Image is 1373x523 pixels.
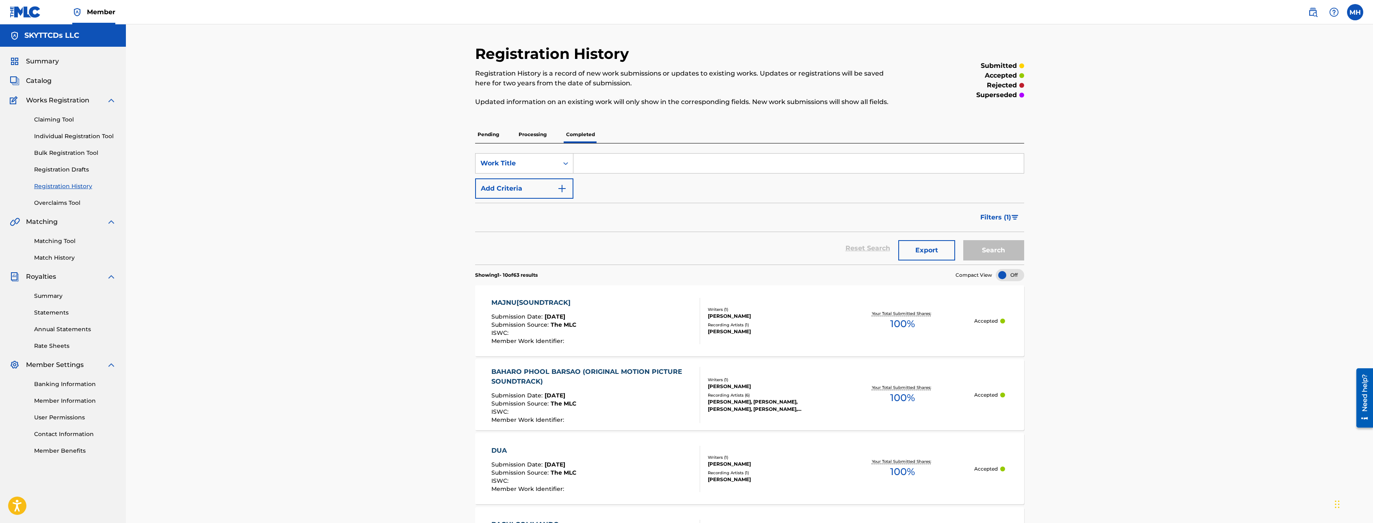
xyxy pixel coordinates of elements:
div: Recording Artists ( 1 ) [708,322,830,328]
img: Summary [10,56,19,66]
span: [DATE] [545,461,565,468]
span: Submission Date : [491,461,545,468]
img: MLC Logo [10,6,41,18]
img: filter [1012,215,1018,220]
h5: SKYTTCDs LLC [24,31,79,40]
button: Filters (1) [975,207,1024,228]
div: Drag [1335,492,1340,516]
a: Bulk Registration Tool [34,149,116,157]
span: ISWC : [491,329,510,336]
a: User Permissions [34,413,116,422]
iframe: Resource Center [1350,364,1373,432]
button: Export [898,240,955,260]
div: [PERSON_NAME] [708,312,830,320]
a: Matching Tool [34,237,116,245]
img: Matching [10,217,20,227]
img: help [1329,7,1339,17]
p: Updated information on an existing work will only show in the corresponding fields. New work subm... [475,97,898,107]
span: Member Settings [26,360,84,370]
img: 9d2ae6d4665cec9f34b9.svg [557,184,567,193]
span: ISWC : [491,477,510,484]
a: Registration History [34,182,116,191]
a: Statements [34,308,116,317]
a: Member Benefits [34,447,116,455]
a: MAJNU[SOUNDTRACK]Submission Date:[DATE]Submission Source:The MLCISWC:Member Work Identifier:Write... [475,285,1024,356]
span: [DATE] [545,313,565,320]
a: Member Information [34,397,116,405]
div: DUA [491,446,576,456]
form: Search Form [475,153,1024,265]
div: [PERSON_NAME], [PERSON_NAME], [PERSON_NAME], [PERSON_NAME], [PERSON_NAME], [PERSON_NAME], [PERSON... [708,398,830,413]
span: Works Registration [26,95,89,105]
a: Annual Statements [34,325,116,334]
div: [PERSON_NAME] [708,328,830,335]
a: Overclaims Tool [34,199,116,207]
span: 100 % [890,464,915,479]
img: Catalog [10,76,19,86]
p: Showing 1 - 10 of 63 results [475,271,538,279]
p: Your Total Submitted Shares: [872,384,933,391]
span: Member Work Identifier : [491,485,566,493]
a: BAHARO PHOOL BARSAO (ORIGINAL MOTION PICTURE SOUNDTRACK)Submission Date:[DATE]Submission Source:T... [475,359,1024,430]
div: Work Title [480,158,554,168]
p: Registration History is a record of new work submissions or updates to existing works. Updates or... [475,69,898,88]
div: [PERSON_NAME] [708,460,830,468]
span: 100 % [890,317,915,331]
span: Compact View [956,271,992,279]
div: Recording Artists ( 6 ) [708,392,830,398]
a: Summary [34,292,116,300]
button: Add Criteria [475,178,573,199]
div: Writers ( 1 ) [708,454,830,460]
div: Recording Artists ( 1 ) [708,470,830,476]
span: Member Work Identifier : [491,337,566,345]
div: Writers ( 1 ) [708,377,830,383]
img: Top Rightsholder [72,7,82,17]
img: search [1308,7,1318,17]
iframe: Chat Widget [1332,484,1373,523]
div: User Menu [1347,4,1363,20]
img: expand [106,360,116,370]
div: Writers ( 1 ) [708,306,830,312]
p: Accepted [974,465,998,473]
h2: Registration History [475,45,633,63]
div: Help [1326,4,1342,20]
span: Member [87,7,115,17]
p: Your Total Submitted Shares: [872,458,933,464]
span: Catalog [26,76,52,86]
a: Contact Information [34,430,116,438]
p: Pending [475,126,502,143]
img: Member Settings [10,360,19,370]
a: Claiming Tool [34,115,116,124]
span: Submission Source : [491,469,551,476]
div: BAHARO PHOOL BARSAO (ORIGINAL MOTION PICTURE SOUNDTRACK) [491,367,693,386]
span: Filters ( 1 ) [980,213,1011,222]
span: 100 % [890,391,915,405]
a: Banking Information [34,380,116,388]
a: Individual Registration Tool [34,132,116,141]
img: expand [106,217,116,227]
img: expand [106,95,116,105]
a: CatalogCatalog [10,76,52,86]
div: MAJNU[SOUNDTRACK] [491,298,576,308]
p: rejected [987,80,1017,90]
a: Rate Sheets [34,342,116,350]
span: Submission Source : [491,321,551,328]
span: Submission Date : [491,392,545,399]
img: Accounts [10,31,19,41]
p: accepted [985,71,1017,80]
div: [PERSON_NAME] [708,383,830,390]
a: Match History [34,254,116,262]
p: submitted [981,61,1017,71]
a: Public Search [1305,4,1321,20]
span: [DATE] [545,392,565,399]
a: DUASubmission Date:[DATE]Submission Source:The MLCISWC:Member Work Identifier:Writers (1)[PERSON_... [475,433,1024,504]
span: Summary [26,56,59,66]
p: Accepted [974,391,998,399]
p: Completed [564,126,597,143]
img: Works Registration [10,95,20,105]
span: The MLC [551,469,576,476]
p: Processing [516,126,549,143]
